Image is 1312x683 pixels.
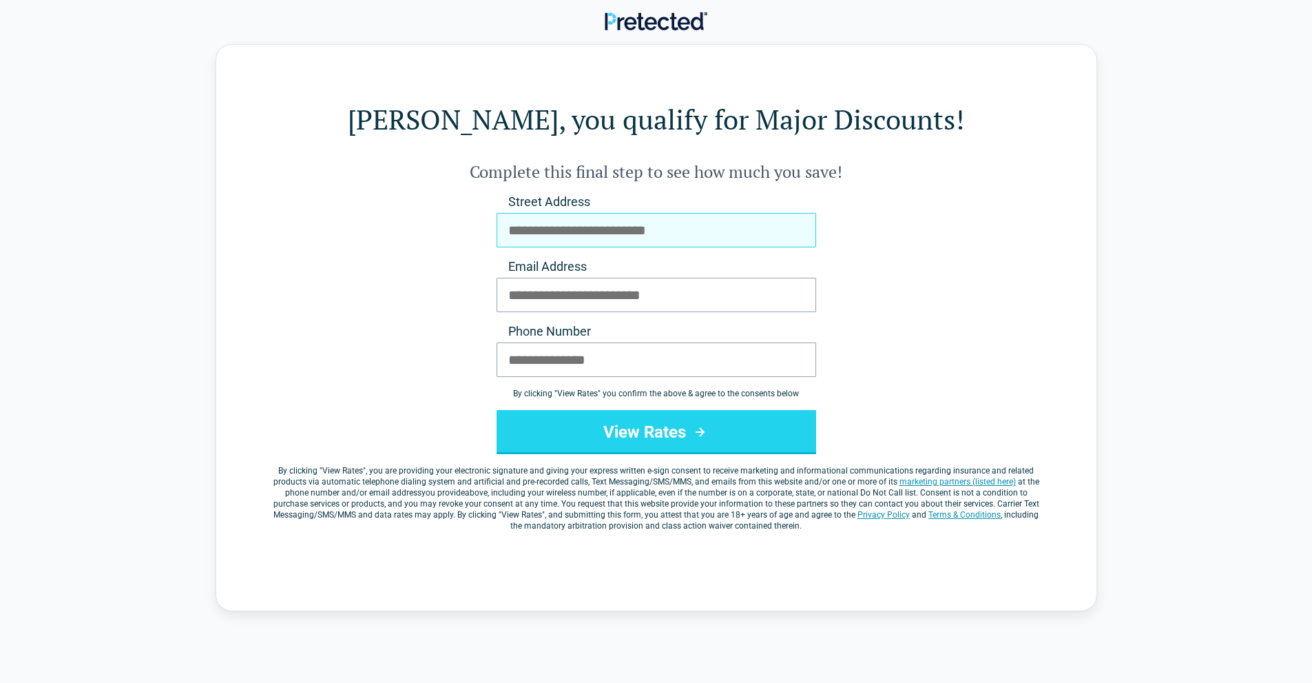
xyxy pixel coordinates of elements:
[271,161,1041,183] h2: Complete this final step to see how much you save!
[497,410,816,454] button: View Rates
[271,465,1041,531] label: By clicking " ", you are providing your electronic signature and giving your express written e-si...
[497,323,816,340] label: Phone Number
[271,100,1041,139] h1: [PERSON_NAME], you qualify for Major Discounts!
[322,466,363,476] span: View Rates
[899,477,1016,487] a: marketing partners (listed here)
[497,388,816,399] div: By clicking " View Rates " you confirm the above & agree to the consents below
[928,510,1001,520] a: Terms & Conditions
[857,510,910,520] a: Privacy Policy
[497,258,816,275] label: Email Address
[497,194,816,210] label: Street Address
